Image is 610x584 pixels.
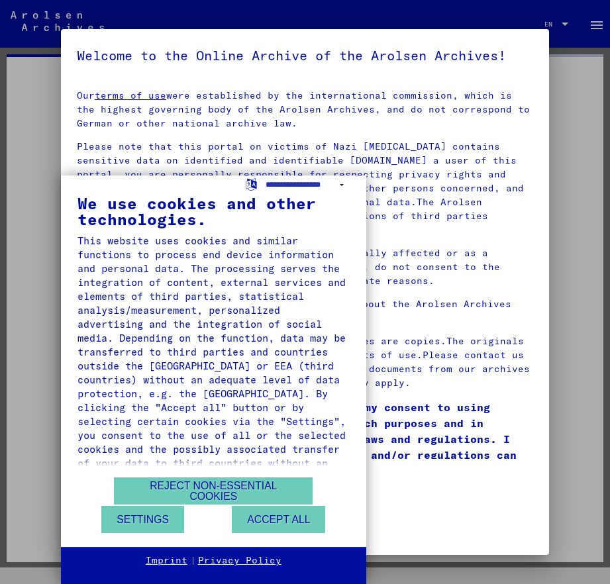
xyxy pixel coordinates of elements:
[114,477,313,505] button: Reject non-essential cookies
[101,506,184,533] button: Settings
[232,506,325,533] button: Accept all
[77,234,350,484] div: This website uses cookies and similar functions to process end device information and personal da...
[77,195,350,227] div: We use cookies and other technologies.
[146,554,187,567] a: Imprint
[198,554,281,567] a: Privacy Policy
